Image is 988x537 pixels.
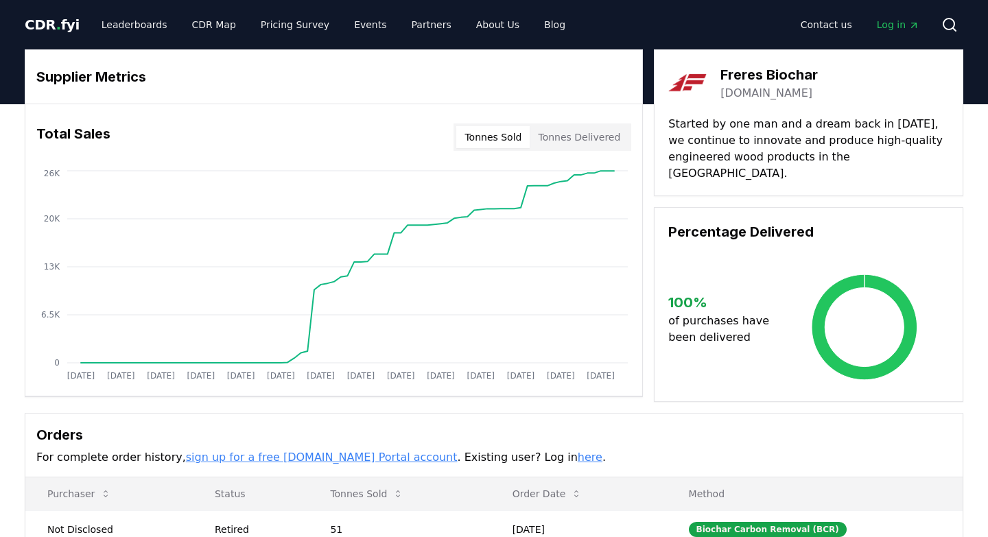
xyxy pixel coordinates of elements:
[25,16,80,33] span: CDR fyi
[533,12,576,37] a: Blog
[790,12,930,37] nav: Main
[547,371,575,381] tspan: [DATE]
[467,371,495,381] tspan: [DATE]
[44,214,60,224] tspan: 20K
[204,487,297,501] p: Status
[401,12,462,37] a: Partners
[186,451,458,464] a: sign up for a free [DOMAIN_NAME] Portal account
[343,12,397,37] a: Events
[502,480,593,508] button: Order Date
[91,12,576,37] nav: Main
[387,371,415,381] tspan: [DATE]
[36,425,952,445] h3: Orders
[91,12,178,37] a: Leaderboards
[41,310,60,320] tspan: 6.5K
[347,371,375,381] tspan: [DATE]
[267,371,295,381] tspan: [DATE]
[668,116,949,182] p: Started by one man and a dream back in [DATE], we continue to innovate and produce high-quality e...
[307,371,335,381] tspan: [DATE]
[530,126,628,148] button: Tonnes Delivered
[678,487,952,501] p: Method
[465,12,530,37] a: About Us
[36,123,110,151] h3: Total Sales
[877,18,919,32] span: Log in
[456,126,530,148] button: Tonnes Sold
[668,313,780,346] p: of purchases have been delivered
[578,451,602,464] a: here
[67,371,95,381] tspan: [DATE]
[250,12,340,37] a: Pricing Survey
[319,480,414,508] button: Tonnes Sold
[668,292,780,313] h3: 100 %
[227,371,255,381] tspan: [DATE]
[215,523,297,536] div: Retired
[181,12,247,37] a: CDR Map
[668,64,707,102] img: Freres Biochar-logo
[427,371,455,381] tspan: [DATE]
[147,371,175,381] tspan: [DATE]
[25,15,80,34] a: CDR.fyi
[107,371,135,381] tspan: [DATE]
[507,371,535,381] tspan: [DATE]
[44,169,60,178] tspan: 26K
[56,16,61,33] span: .
[720,64,818,85] h3: Freres Biochar
[866,12,930,37] a: Log in
[668,222,949,242] h3: Percentage Delivered
[790,12,863,37] a: Contact us
[587,371,615,381] tspan: [DATE]
[720,85,812,102] a: [DOMAIN_NAME]
[36,67,631,87] h3: Supplier Metrics
[36,480,122,508] button: Purchaser
[54,358,60,368] tspan: 0
[689,522,847,537] div: Biochar Carbon Removal (BCR)
[36,449,952,466] p: For complete order history, . Existing user? Log in .
[187,371,215,381] tspan: [DATE]
[44,262,60,272] tspan: 13K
